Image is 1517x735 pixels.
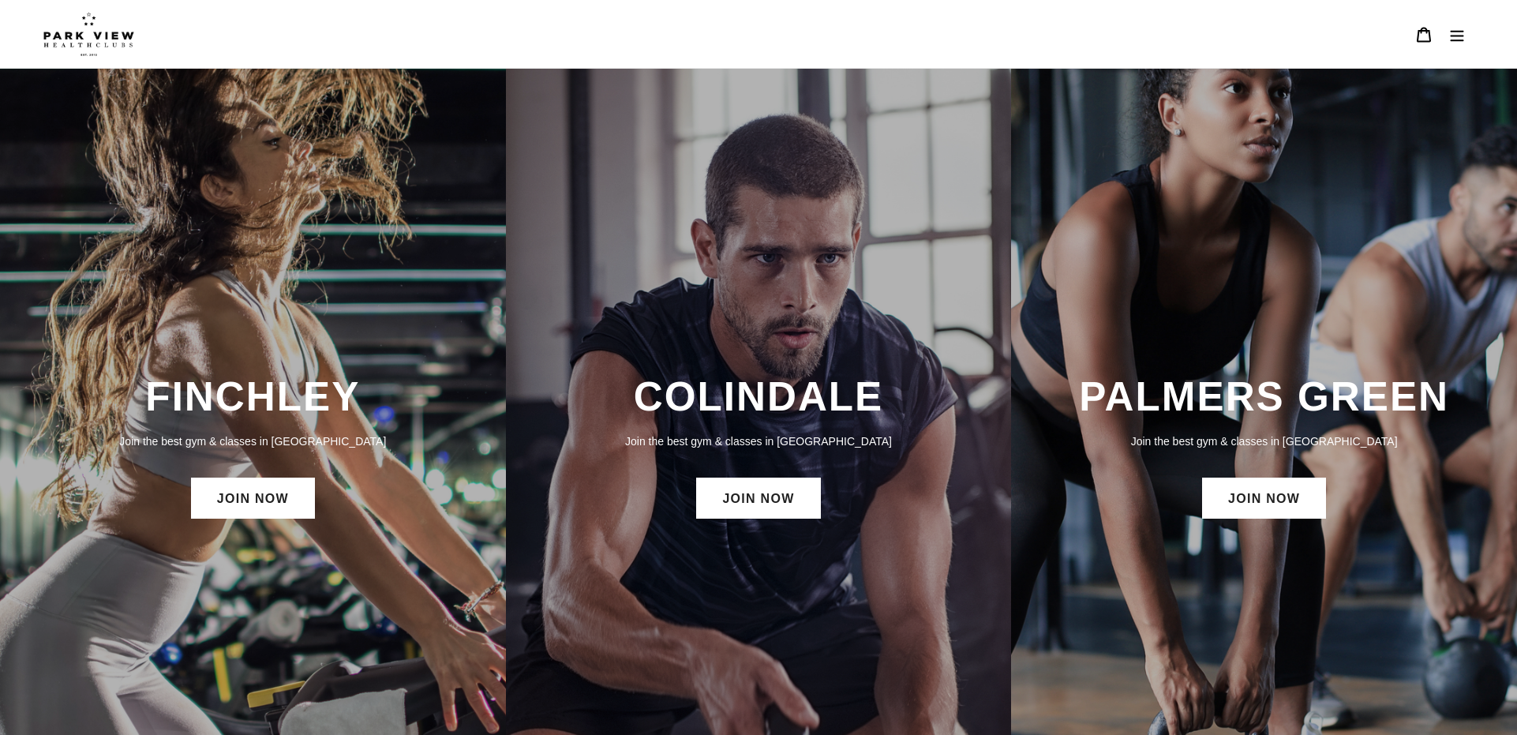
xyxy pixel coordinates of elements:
p: Join the best gym & classes in [GEOGRAPHIC_DATA] [522,433,996,450]
h3: PALMERS GREEN [1027,373,1501,421]
p: Join the best gym & classes in [GEOGRAPHIC_DATA] [1027,433,1501,450]
button: Menu [1440,17,1474,51]
a: JOIN NOW: Colindale Membership [696,478,820,519]
h3: FINCHLEY [16,373,490,421]
h3: COLINDALE [522,373,996,421]
p: Join the best gym & classes in [GEOGRAPHIC_DATA] [16,433,490,450]
a: JOIN NOW: Palmers Green Membership [1202,478,1326,519]
img: Park view health clubs is a gym near you. [43,12,134,56]
a: JOIN NOW: Finchley Membership [191,478,315,519]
